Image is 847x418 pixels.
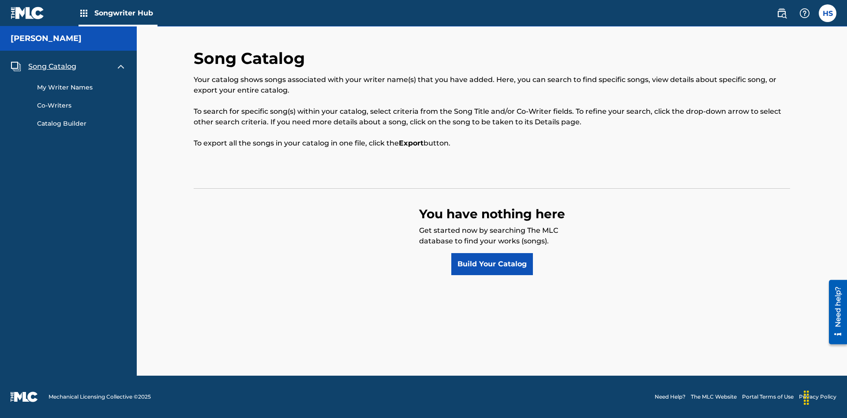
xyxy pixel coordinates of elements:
div: User Menu [819,4,836,22]
strong: Export [399,139,423,147]
iframe: Resource Center [822,276,847,349]
a: Privacy Policy [799,393,836,401]
div: Drag [799,384,813,411]
p: To search for specific song(s) within your catalog, select criteria from the Song Title and/or Co... [194,106,790,127]
div: Help [796,4,813,22]
iframe: Chat Widget [803,376,847,418]
h5: Lorna Singerton [11,34,82,44]
a: Public Search [773,4,791,22]
a: Catalog Builder [37,119,126,128]
a: Song CatalogSong Catalog [11,61,76,72]
p: Your catalog shows songs associated with your writer name(s) that you have added. Here, you can s... [194,75,790,96]
p: To export all the songs in your catalog in one file, click the button. [194,138,790,149]
a: The MLC Website [691,393,737,401]
span: Song Catalog [28,61,76,72]
img: Song Catalog [11,61,21,72]
img: expand [116,61,126,72]
a: Need Help? [655,393,686,401]
img: search [776,8,787,19]
img: MLC Logo [11,7,45,19]
a: My Writer Names [37,83,126,92]
a: Co-Writers [37,101,126,110]
img: logo [11,392,38,402]
a: Portal Terms of Use [742,393,794,401]
img: Top Rightsholders [79,8,89,19]
img: help [799,8,810,19]
p: Get started now by searching The MLC database to find your works (songs). [419,225,565,253]
span: Mechanical Licensing Collective © 2025 [49,393,151,401]
h2: Song Catalog [194,49,309,68]
span: Songwriter Hub [94,8,157,18]
strong: You have nothing here [419,206,565,221]
a: Build Your Catalog [451,253,533,275]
